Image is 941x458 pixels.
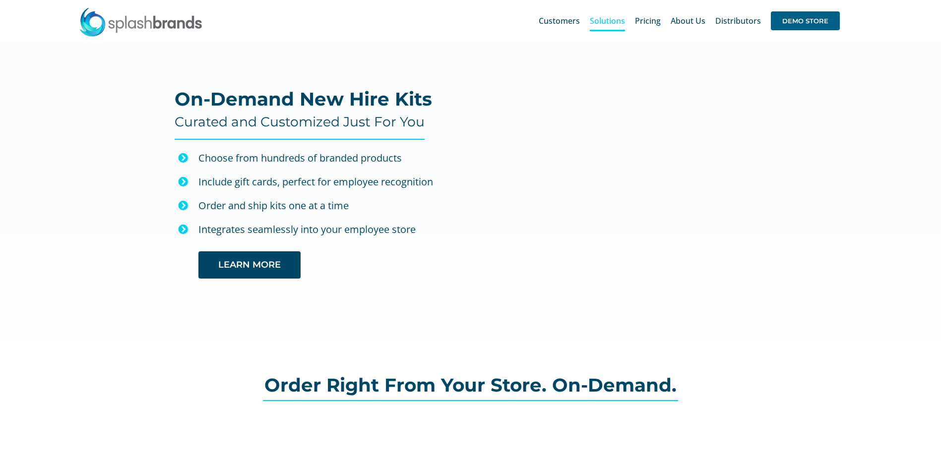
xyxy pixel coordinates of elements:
[481,63,770,326] img: Anders New Hire Kit Web Image-01
[671,17,705,25] span: About Us
[771,11,840,30] span: DEMO STORE
[539,5,580,37] a: Customers
[198,150,453,167] div: Choose from hundreds of branded products
[539,17,580,25] span: Customers
[771,5,840,37] a: DEMO STORE
[264,374,677,396] span: Order Right From Your Store. On-Demand.
[590,17,625,25] span: Solutions
[635,17,661,25] span: Pricing
[198,173,453,190] div: Include gift cards, perfect for employee recognition
[635,5,661,37] a: Pricing
[218,260,281,270] span: LEARN MORE
[539,5,840,37] nav: Main Menu
[198,221,453,238] p: Integrates seamlessly into your employee store
[715,17,761,25] span: Distributors
[175,89,432,109] h2: On-Demand New Hire Kits
[198,197,453,214] p: Order and ship kits one at a time
[79,7,203,37] img: SplashBrands.com Logo
[175,114,425,130] h4: Curated and Customized Just For You
[198,251,301,279] a: LEARN MORE
[715,5,761,37] a: Distributors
